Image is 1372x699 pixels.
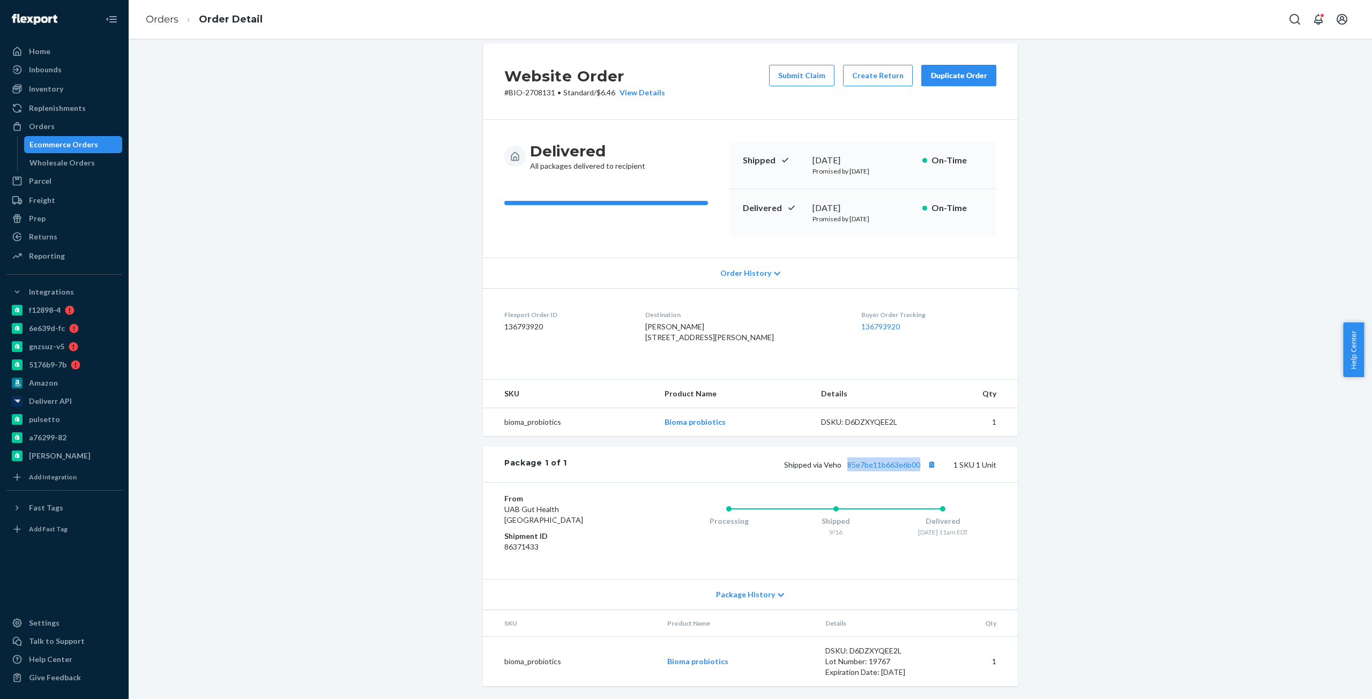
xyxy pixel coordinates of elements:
div: Wholesale Orders [29,157,95,168]
button: Copy tracking number [924,457,938,471]
td: 1 [934,637,1018,687]
div: Amazon [29,378,58,388]
button: Open notifications [1308,9,1329,30]
th: SKU [483,610,659,637]
p: On-Time [931,154,983,167]
dt: Shipment ID [504,531,632,542]
div: All packages delivered to recipient [530,141,645,171]
div: Settings [29,618,59,628]
div: Processing [675,516,782,527]
p: # BIO-2708131 / $6.46 [504,87,665,98]
div: Talk to Support [29,636,85,647]
span: Shipped via Veho [784,460,938,469]
ol: breadcrumbs [137,4,271,35]
p: On-Time [931,202,983,214]
span: Standard [563,88,594,97]
p: Delivered [743,202,804,214]
a: Reporting [6,247,122,265]
div: Shipped [782,516,890,527]
h3: Delivered [530,141,645,161]
a: Prep [6,210,122,227]
a: 5176b9-7b [6,356,122,373]
a: Inbounds [6,61,122,78]
a: Deliverr API [6,393,122,410]
dd: 86371433 [504,542,632,552]
button: Close Navigation [101,9,122,30]
td: 1 [930,408,1018,437]
a: Replenishments [6,100,122,117]
div: Home [29,46,50,57]
button: Open account menu [1331,9,1353,30]
button: Submit Claim [769,65,834,86]
span: [PERSON_NAME] [STREET_ADDRESS][PERSON_NAME] [645,322,774,342]
h2: Website Order [504,65,665,87]
a: pulsetto [6,411,122,428]
button: View Details [615,87,665,98]
button: Fast Tags [6,499,122,516]
div: [DATE] [812,202,914,214]
button: Help Center [1343,322,1364,377]
p: Promised by [DATE] [812,167,914,176]
div: Fast Tags [29,502,63,513]
div: [DATE] 11am EDT [889,528,996,537]
div: Reporting [29,251,65,261]
th: Details [812,380,930,408]
a: Home [6,43,122,60]
a: Ecommerce Orders [24,136,123,153]
div: Prep [29,213,46,224]
span: UAB Gut Health [GEOGRAPHIC_DATA] [504,505,583,524]
a: Parcel [6,172,122,190]
div: Delivered [889,516,996,527]
div: Inbounds [29,64,62,75]
div: a76299-82 [29,432,66,443]
th: Details [817,610,935,637]
a: Talk to Support [6,633,122,650]
a: Orders [146,13,178,25]
th: Product Name [659,610,817,637]
div: Ecommerce Orders [29,139,98,150]
button: Create Return [843,65,913,86]
a: Wholesale Orders [24,154,123,171]
a: Returns [6,228,122,245]
a: gnzsuz-v5 [6,338,122,355]
dt: Flexport Order ID [504,310,628,319]
button: Integrations [6,283,122,300]
div: DSKU: D6DZXYQEE2L [821,417,922,427]
th: SKU [483,380,656,408]
div: Returns [29,231,57,242]
th: Qty [930,380,1018,408]
a: Order Detail [199,13,263,25]
div: Parcel [29,176,51,186]
div: Inventory [29,84,63,94]
a: 85e7be11b663e6b00 [847,460,920,469]
div: Package 1 of 1 [504,457,567,471]
a: Bioma probiotics [665,417,726,426]
a: a76299-82 [6,429,122,446]
span: Package History [716,589,775,600]
div: Lot Number: 19767 [825,656,926,667]
div: Help Center [29,654,72,665]
a: Help Center [6,651,122,668]
dd: 136793920 [504,321,628,332]
div: Give Feedback [29,672,81,683]
a: Amazon [6,374,122,392]
div: [PERSON_NAME] [29,450,91,461]
div: Add Fast Tag [29,524,68,533]
div: Duplicate Order [930,70,987,81]
div: Integrations [29,287,74,297]
div: gnzsuz-v5 [29,341,64,352]
button: Open Search Box [1284,9,1306,30]
a: Add Integration [6,469,122,486]
th: Product Name [656,380,812,408]
span: Order History [720,268,771,279]
div: f12898-4 [29,305,61,315]
button: Duplicate Order [921,65,996,86]
div: [DATE] [812,154,914,167]
a: 136793920 [861,322,900,331]
button: Give Feedback [6,669,122,686]
div: 6e639d-fc [29,323,65,334]
dt: Buyer Order Tracking [861,310,996,319]
dt: Destination [645,310,845,319]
